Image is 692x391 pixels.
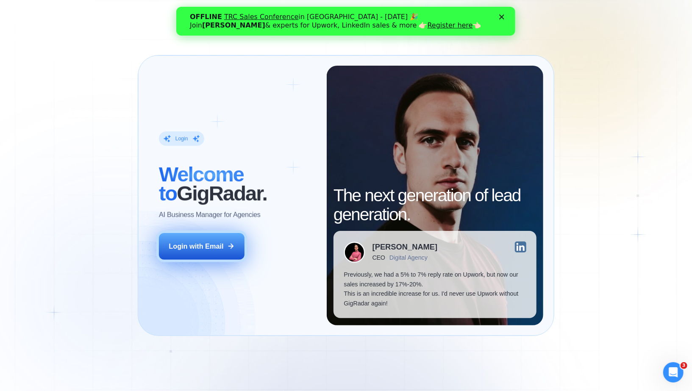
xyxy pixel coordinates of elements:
span: 3 [681,362,687,369]
p: AI Business Manager for Agencies [159,210,261,219]
div: Закрити [323,8,331,13]
div: Login with Email [169,241,223,251]
div: Digital Agency [389,254,428,261]
div: Login [175,135,188,142]
iframe: Intercom live chat [663,362,684,383]
iframe: Intercom live chat банер [176,7,515,36]
a: Register here [251,14,297,22]
span: Welcome to [159,163,244,205]
p: Previously, we had a 5% to 7% reply rate on Upwork, but now our sales increased by 17%-20%. This ... [344,270,526,308]
h2: The next generation of lead generation. [333,186,536,224]
div: CEO [372,254,385,261]
div: [PERSON_NAME] [372,243,438,251]
button: Login with Email [159,233,245,260]
h2: ‍ GigRadar. [159,165,316,203]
